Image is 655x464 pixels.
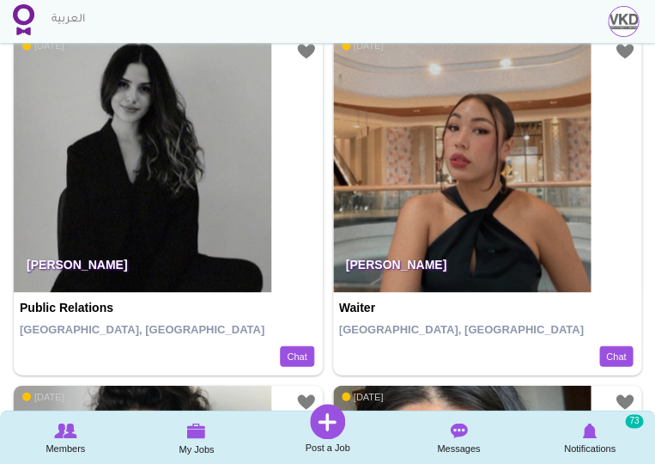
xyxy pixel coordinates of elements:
img: Messages [450,423,467,438]
span: [DATE] [22,390,64,402]
a: Add to Favourites [295,40,317,62]
img: My Jobs [187,423,206,438]
p: [PERSON_NAME] [14,244,323,292]
h4: Public Relations [20,301,317,314]
span: [DATE] [22,40,64,52]
h4: Waiter [339,301,636,314]
span: Notifications [564,440,616,457]
span: [DATE] [342,40,384,52]
span: My Jobs [179,441,214,458]
a: العربية [43,3,94,37]
a: Notifications Notifications 73 [524,412,655,461]
img: Home [13,4,34,35]
a: Add to Favourites [295,391,317,412]
p: [PERSON_NAME] [333,244,642,292]
a: Chat [280,345,313,367]
a: Chat [599,345,633,367]
img: Notifications [582,423,597,438]
img: Post a Job [310,404,345,439]
img: Browse Members [54,423,76,438]
span: [GEOGRAPHIC_DATA], [GEOGRAPHIC_DATA] [20,322,264,335]
a: Add to Favourites [614,391,635,412]
span: Members [45,440,85,457]
span: Post a Job [305,439,349,456]
a: My Jobs My Jobs [131,412,263,462]
span: [GEOGRAPHIC_DATA], [GEOGRAPHIC_DATA] [339,322,584,335]
a: Add to Favourites [614,40,635,62]
a: Post a Job Post a Job [262,404,393,456]
a: Messages Messages [393,412,525,461]
span: Messages [437,440,480,457]
span: [DATE] [342,390,384,402]
small: 73 [625,414,643,428]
